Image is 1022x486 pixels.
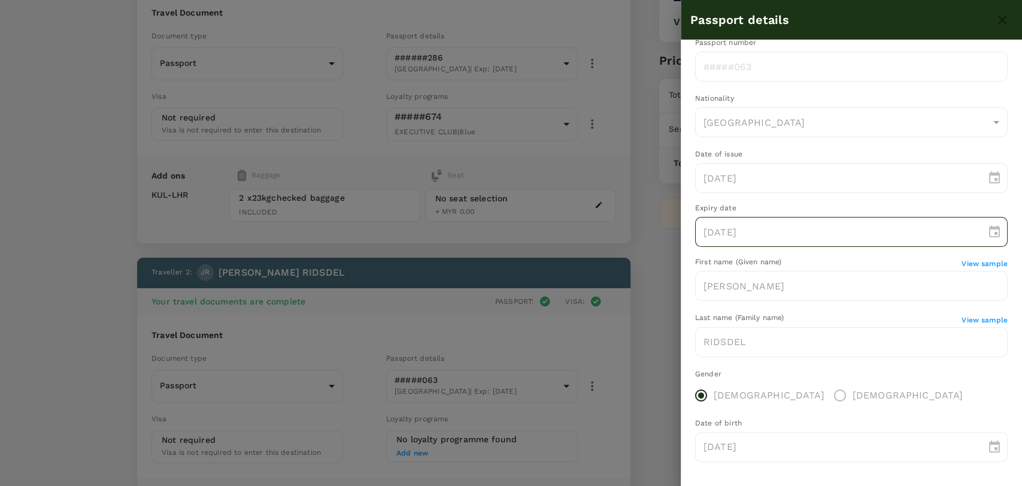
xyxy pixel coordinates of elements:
h6: Passport details [690,10,992,29]
div: Passport number [695,37,1008,49]
input: DD/MM/YYYY [695,217,978,247]
div: Date of birth [695,418,1008,430]
span: View sample [962,259,1008,268]
span: [DEMOGRAPHIC_DATA] [714,388,824,403]
input: #####063 [695,52,1008,81]
button: close [992,10,1012,30]
input: DD/MM/YYYY [695,432,978,462]
div: Nationality [695,93,1008,105]
input: DD/MM/YYYY [695,163,978,193]
div: [GEOGRAPHIC_DATA] [695,107,1008,137]
div: Gender [695,369,1008,381]
div: Date of issue [695,149,1008,161]
span: View sample [962,316,1008,324]
div: Last name (Family name) [695,312,962,324]
span: [DEMOGRAPHIC_DATA] [853,388,963,403]
div: Expiry date [695,203,1008,215]
div: First name (Given name) [695,256,962,268]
